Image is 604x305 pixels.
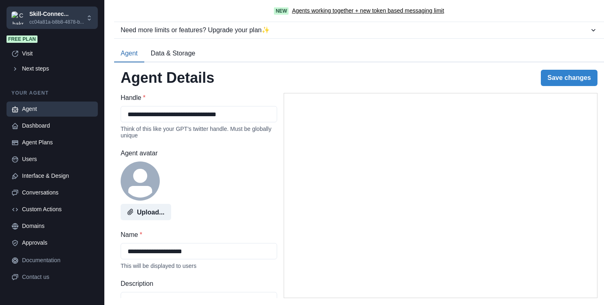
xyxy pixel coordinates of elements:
div: Agent Plans [22,138,93,147]
svg: avatar [121,161,160,201]
div: Contact us [22,273,93,281]
div: Next steps [22,64,93,73]
label: Description [121,279,272,289]
a: Documentation [7,253,98,268]
p: Your agent [7,89,98,97]
div: Conversations [22,188,93,197]
iframe: Agent Chat [284,93,597,298]
label: Name [121,230,272,240]
div: Approvals [22,239,93,247]
button: Need more limits or features? Upgrade your plan✨ [114,22,604,38]
button: Upload... [121,204,171,220]
button: Save changes [541,70,597,86]
div: This will be displayed to users [121,263,277,269]
span: Free plan [7,35,37,43]
label: Handle [121,93,272,103]
a: Agents working together + new token based messaging limit [292,7,444,15]
div: Agent [22,105,93,113]
button: Data & Storage [144,45,202,62]
div: Need more limits or features? Upgrade your plan ✨ [121,25,589,35]
h2: Agent Details [121,69,214,86]
div: Visit [22,49,93,58]
div: Domains [22,222,93,230]
button: Chakra UISkill-Connec...cc04a81a-b8b8-4878-b... [7,7,98,29]
div: Custom Actions [22,205,93,214]
button: Agent [114,45,144,62]
div: Documentation [22,256,93,265]
div: Dashboard [22,122,93,130]
div: Users [22,155,93,164]
div: Interface & Design [22,172,93,180]
div: Think of this like your GPT's twitter handle. Must be globally unique [121,126,277,139]
img: Chakra UI [11,11,24,24]
p: Skill-Connec... [29,10,84,18]
p: cc04a81a-b8b8-4878-b... [29,18,84,26]
label: Agent avatar [121,148,272,158]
